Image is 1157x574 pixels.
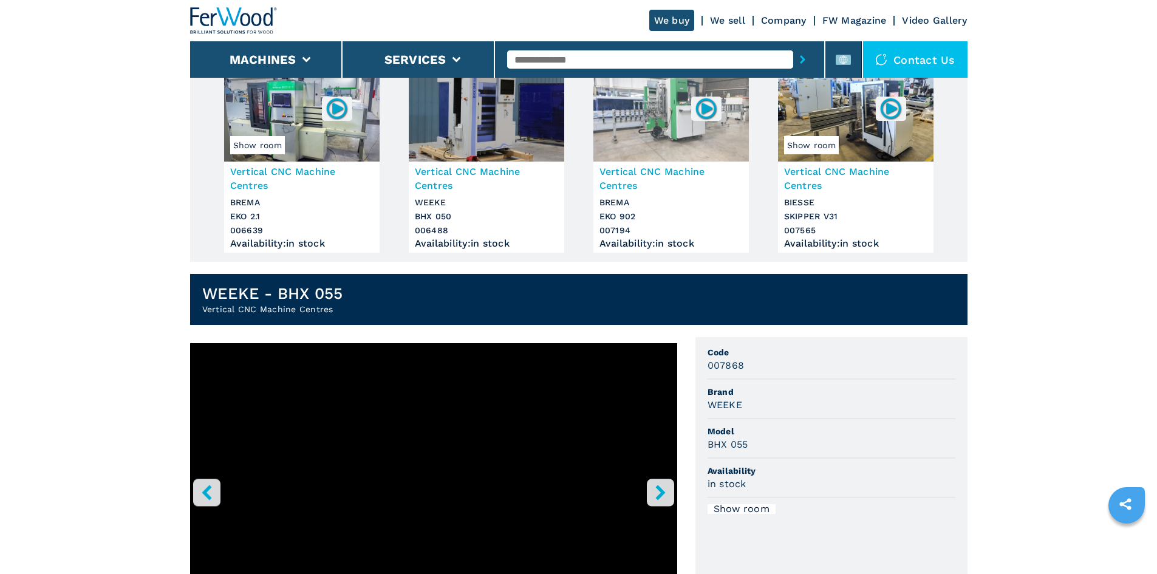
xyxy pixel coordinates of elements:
[325,97,349,120] img: 006639
[202,303,343,315] h2: Vertical CNC Machine Centres
[384,52,446,67] button: Services
[649,10,695,31] a: We buy
[1105,519,1148,565] iframe: Chat
[708,425,955,437] span: Model
[793,46,812,73] button: submit-button
[647,479,674,506] button: right-button
[694,97,718,120] img: 007194
[599,165,743,193] h3: Vertical CNC Machine Centres
[599,241,743,247] div: Availability : in stock
[784,241,927,247] div: Availability : in stock
[822,15,887,26] a: FW Magazine
[224,70,380,162] img: Vertical CNC Machine Centres BREMA EKO 2.1
[1110,489,1141,519] a: sharethis
[409,70,564,162] img: Vertical CNC Machine Centres WEEKE BHX 050
[708,477,746,491] h3: in stock
[224,70,380,253] a: Vertical CNC Machine Centres BREMA EKO 2.1Show room006639Vertical CNC Machine CentresBREMAEKO 2.1...
[415,196,558,237] h3: WEEKE BHX 050 006488
[593,70,749,253] a: Vertical CNC Machine Centres BREMA EKO 902007194Vertical CNC Machine CentresBREMAEKO 902007194Ava...
[593,70,749,162] img: Vertical CNC Machine Centres BREMA EKO 902
[230,52,296,67] button: Machines
[784,165,927,193] h3: Vertical CNC Machine Centres
[202,284,343,303] h1: WEEKE - BHX 055
[415,165,558,193] h3: Vertical CNC Machine Centres
[710,15,745,26] a: We sell
[784,136,839,154] span: Show room
[230,136,285,154] span: Show room
[879,97,903,120] img: 007565
[190,7,278,34] img: Ferwood
[230,241,374,247] div: Availability : in stock
[708,465,955,477] span: Availability
[708,504,776,514] div: Show room
[415,241,558,247] div: Availability : in stock
[599,196,743,237] h3: BREMA EKO 902 007194
[708,386,955,398] span: Brand
[902,15,967,26] a: Video Gallery
[230,165,374,193] h3: Vertical CNC Machine Centres
[708,398,742,412] h3: WEEKE
[778,70,933,162] img: Vertical CNC Machine Centres BIESSE SKIPPER V31
[193,479,220,506] button: left-button
[409,70,564,253] a: Vertical CNC Machine Centres WEEKE BHX 050Vertical CNC Machine CentresWEEKEBHX 050006488Availabil...
[708,346,955,358] span: Code
[863,41,968,78] div: Contact us
[708,437,748,451] h3: BHX 055
[875,53,887,66] img: Contact us
[708,358,745,372] h3: 007868
[784,196,927,237] h3: BIESSE SKIPPER V31 007565
[778,70,933,253] a: Vertical CNC Machine Centres BIESSE SKIPPER V31Show room007565Vertical CNC Machine CentresBIESSES...
[230,196,374,237] h3: BREMA EKO 2.1 006639
[761,15,807,26] a: Company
